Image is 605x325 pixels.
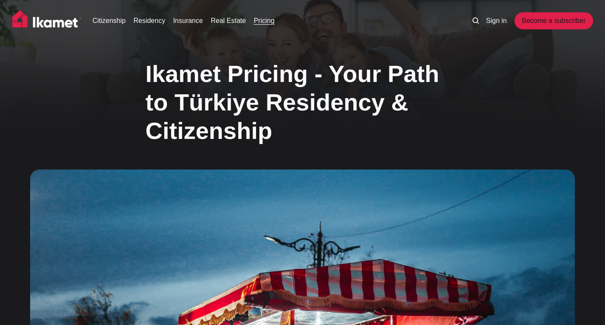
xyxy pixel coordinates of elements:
h1: Ikamet Pricing - Your Path to Türkiye Residency & Citizenship [146,59,460,145]
a: Real Estate [211,16,246,26]
a: Residency [133,16,165,26]
img: Ikamet home [12,10,82,31]
a: Citizenship [93,16,126,26]
a: Insurance [173,16,203,26]
a: Become a subscriber [515,12,593,29]
a: Sign in [486,16,507,26]
a: Pricing [254,16,275,26]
